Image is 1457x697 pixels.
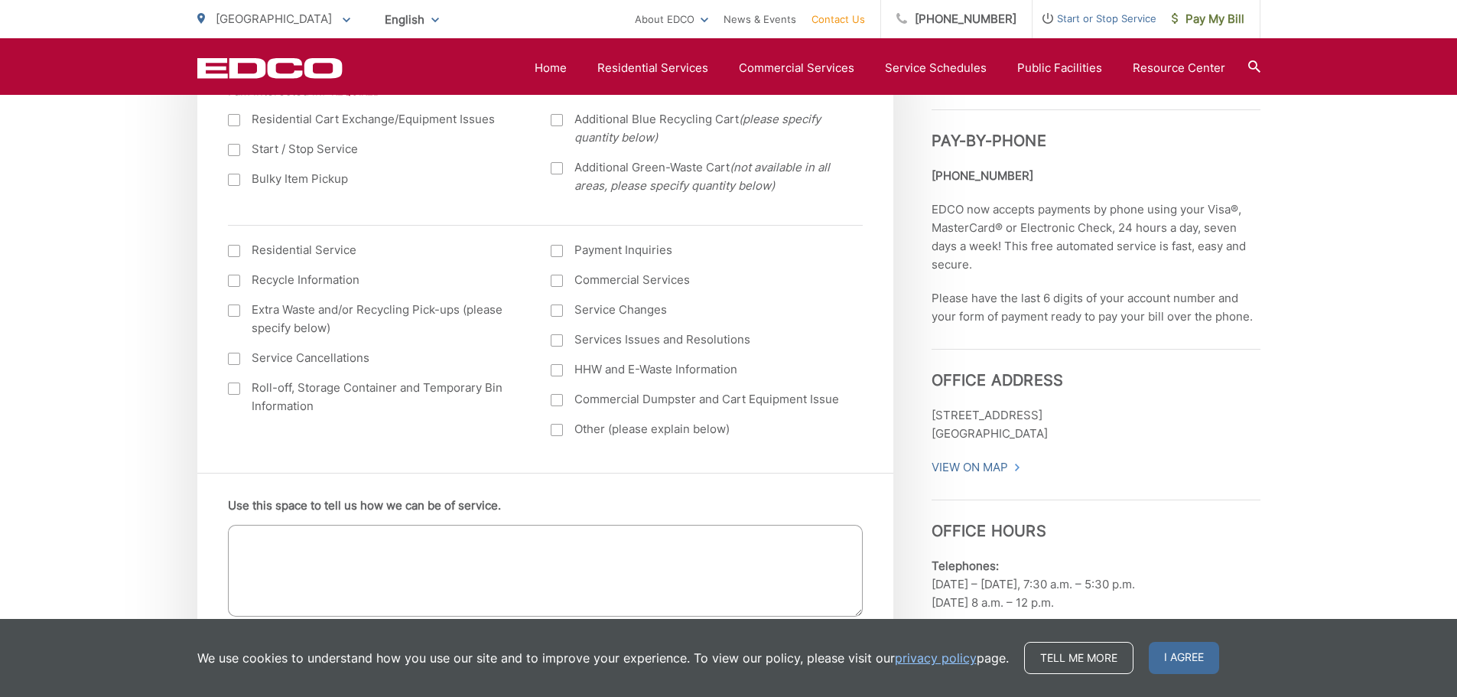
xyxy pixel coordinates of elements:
[551,241,844,259] label: Payment Inquiries
[1172,10,1244,28] span: Pay My Bill
[228,271,521,289] label: Recycle Information
[551,271,844,289] label: Commercial Services
[228,241,521,259] label: Residential Service
[932,500,1260,540] h3: Office Hours
[551,390,844,409] label: Commercial Dumpster and Cart Equipment Issue
[228,349,521,367] label: Service Cancellations
[932,559,999,573] b: Telephones:
[228,140,521,158] label: Start / Stop Service
[724,10,796,28] a: News & Events
[551,360,844,379] label: HHW and E-Waste Information
[228,170,521,188] label: Bulky Item Pickup
[635,10,708,28] a: About EDCO
[1017,59,1102,77] a: Public Facilities
[373,6,450,33] span: English
[932,349,1260,389] h3: Office Address
[932,289,1260,326] p: Please have the last 6 digits of your account number and your form of payment ready to pay your b...
[228,379,521,415] label: Roll-off, Storage Container and Temporary Bin Information
[197,649,1009,667] p: We use cookies to understand how you use our site and to improve your experience. To view our pol...
[1133,59,1225,77] a: Resource Center
[574,110,844,147] span: Additional Blue Recycling Cart
[228,301,521,337] label: Extra Waste and/or Recycling Pick-ups (please specify below)
[895,649,977,667] a: privacy policy
[932,406,1260,443] p: [STREET_ADDRESS] [GEOGRAPHIC_DATA]
[885,59,987,77] a: Service Schedules
[216,11,332,26] span: [GEOGRAPHIC_DATA]
[811,10,865,28] a: Contact Us
[597,59,708,77] a: Residential Services
[551,301,844,319] label: Service Changes
[932,168,1033,183] strong: [PHONE_NUMBER]
[551,331,844,349] label: Services Issues and Resolutions
[551,420,844,438] label: Other (please explain below)
[1149,642,1219,674] span: I agree
[932,557,1260,612] p: [DATE] – [DATE], 7:30 a.m. – 5:30 p.m. [DATE] 8 a.m. – 12 p.m.
[197,57,343,79] a: EDCD logo. Return to the homepage.
[228,499,501,513] label: Use this space to tell us how we can be of service.
[932,109,1260,150] h3: Pay-by-Phone
[535,59,567,77] a: Home
[932,458,1021,477] a: View On Map
[1024,642,1133,674] a: Tell me more
[932,200,1260,274] p: EDCO now accepts payments by phone using your Visa®, MasterCard® or Electronic Check, 24 hours a ...
[739,59,854,77] a: Commercial Services
[574,158,844,195] span: Additional Green-Waste Cart
[228,110,521,129] label: Residential Cart Exchange/Equipment Issues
